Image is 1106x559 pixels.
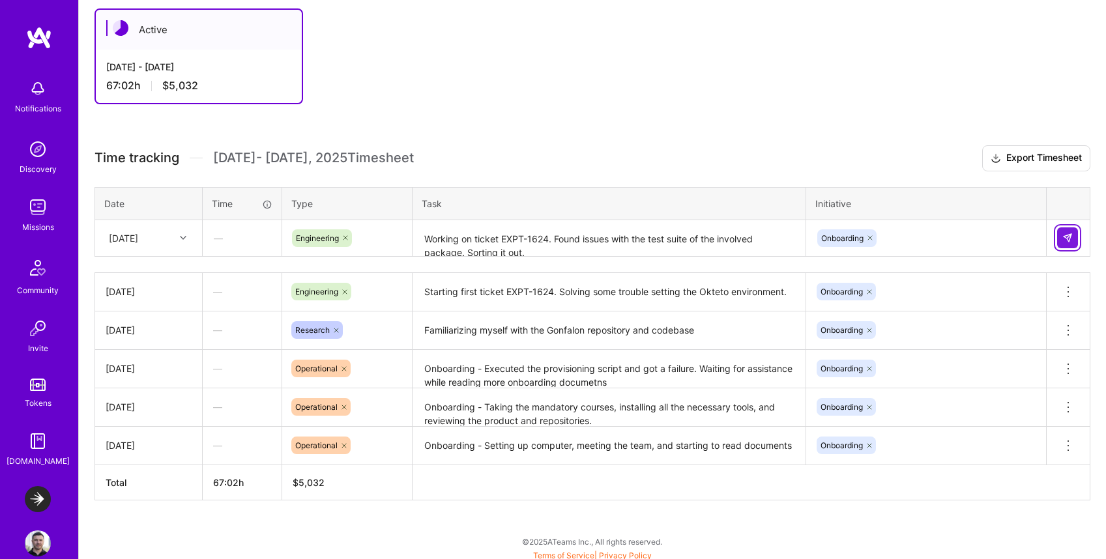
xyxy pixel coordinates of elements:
a: User Avatar [22,530,54,556]
div: — [203,351,282,386]
div: Time [212,197,272,210]
th: Total [95,465,203,500]
img: Invite [25,315,51,341]
img: logo [26,26,52,50]
span: Onboarding [821,402,863,412]
div: Invite [28,341,48,355]
span: Engineering [295,287,338,296]
div: Active [96,10,302,50]
div: Initiative [815,197,1037,210]
textarea: Onboarding - Executed the provisioning script and got a failure. Waiting for assistance while rea... [414,351,804,387]
span: Engineering [296,233,339,243]
img: tokens [30,379,46,391]
div: © 2025 ATeams Inc., All rights reserved. [78,525,1106,558]
span: Operational [295,440,338,450]
img: Submit [1062,233,1073,243]
div: Discovery [20,162,57,176]
div: Notifications [15,102,61,115]
span: Onboarding [821,364,863,373]
div: 67:02 h [106,79,291,93]
img: LaunchDarkly: Experimentation Delivery Team [25,486,51,512]
div: [DATE] [106,438,192,452]
img: bell [25,76,51,102]
i: icon Download [991,152,1001,165]
span: Onboarding [821,287,863,296]
span: Onboarding [821,325,863,335]
div: — [203,274,282,309]
div: [DATE] [106,285,192,298]
img: discovery [25,136,51,162]
span: Onboarding [821,440,863,450]
div: [DATE] [106,362,192,375]
textarea: Starting first ticket EXPT-1624. Solving some trouble setting the Okteto environment. [414,274,804,311]
div: Missions [22,220,54,234]
th: 67:02h [203,465,282,500]
a: LaunchDarkly: Experimentation Delivery Team [22,486,54,512]
div: — [203,428,282,463]
i: icon Chevron [180,235,186,241]
img: Community [22,252,53,283]
button: Export Timesheet [982,145,1090,171]
span: Onboarding [821,233,864,243]
div: [DATE] - [DATE] [106,60,291,74]
div: — [203,221,281,255]
span: Research [295,325,330,335]
div: Community [17,283,59,297]
th: Date [95,187,203,220]
span: Operational [295,364,338,373]
div: Tokens [25,396,51,410]
th: $5,032 [282,465,413,500]
div: — [203,313,282,347]
span: Operational [295,402,338,412]
span: [DATE] - [DATE] , 2025 Timesheet [213,150,414,166]
img: User Avatar [25,530,51,556]
textarea: Familiarizing myself with the Gonfalon repository and codebase [414,313,804,349]
textarea: Onboarding - Taking the mandatory courses, installing all the necessary tools, and reviewing the ... [414,390,804,425]
img: guide book [25,428,51,454]
th: Task [413,187,806,220]
div: — [203,390,282,424]
div: null [1057,227,1079,248]
span: $5,032 [162,79,198,93]
img: teamwork [25,194,51,220]
div: [DOMAIN_NAME] [7,454,70,468]
textarea: Working on ticket EXPT-1624. Found issues with the test suite of the involved package. Sorting it... [414,222,804,256]
th: Type [282,187,413,220]
div: [DATE] [106,323,192,337]
img: Active [113,20,128,36]
div: [DATE] [109,231,138,245]
span: Time tracking [95,150,179,166]
div: [DATE] [106,400,192,414]
textarea: Onboarding - Setting up computer, meeting the team, and starting to read documents [414,428,804,464]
